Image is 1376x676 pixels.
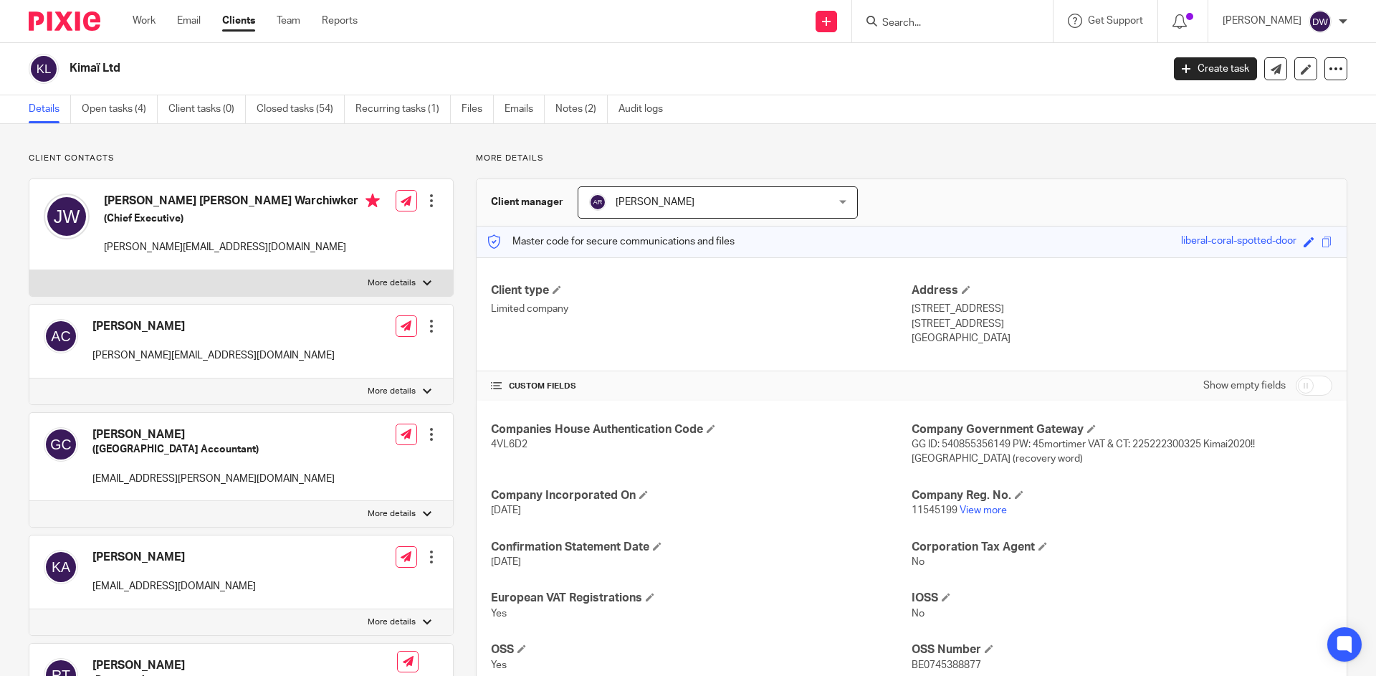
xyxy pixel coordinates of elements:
[222,14,255,28] a: Clients
[104,194,380,211] h4: [PERSON_NAME] [PERSON_NAME] Warchiwker
[104,240,380,254] p: [PERSON_NAME][EMAIL_ADDRESS][DOMAIN_NAME]
[92,472,335,486] p: [EMAIL_ADDRESS][PERSON_NAME][DOMAIN_NAME]
[368,277,416,289] p: More details
[1223,14,1301,28] p: [PERSON_NAME]
[368,386,416,397] p: More details
[92,658,397,673] h4: [PERSON_NAME]
[912,557,924,567] span: No
[92,319,335,334] h4: [PERSON_NAME]
[491,642,912,657] h4: OSS
[82,95,158,123] a: Open tasks (4)
[1203,379,1286,393] label: Show empty fields
[44,319,78,353] img: svg%3E
[487,234,735,249] p: Master code for secure communications and files
[912,317,1332,331] p: [STREET_ADDRESS]
[912,540,1332,555] h4: Corporation Tax Agent
[368,617,416,628] p: More details
[355,95,451,123] a: Recurring tasks (1)
[912,660,981,670] span: BE0745388877
[476,153,1347,164] p: More details
[133,14,156,28] a: Work
[881,17,1010,30] input: Search
[912,505,957,515] span: 11545199
[491,505,521,515] span: [DATE]
[491,609,507,619] span: Yes
[92,427,335,442] h4: [PERSON_NAME]
[92,442,335,457] h5: ([GEOGRAPHIC_DATA] Accountant)
[491,381,912,392] h4: CUSTOM FIELDS
[505,95,545,123] a: Emails
[29,153,454,164] p: Client contacts
[104,211,380,226] h5: (Chief Executive)
[912,488,1332,503] h4: Company Reg. No.
[491,591,912,606] h4: European VAT Registrations
[960,505,1007,515] a: View more
[618,95,674,123] a: Audit logs
[92,579,256,594] p: [EMAIL_ADDRESS][DOMAIN_NAME]
[912,591,1332,606] h4: IOSS
[1174,57,1257,80] a: Create task
[912,331,1332,346] p: [GEOGRAPHIC_DATA]
[44,550,78,584] img: svg%3E
[912,422,1332,437] h4: Company Government Gateway
[29,95,71,123] a: Details
[70,61,936,76] h2: Kimaï Ltd
[491,302,912,316] p: Limited company
[491,422,912,437] h4: Companies House Authentication Code
[491,488,912,503] h4: Company Incorporated On
[616,197,694,207] span: [PERSON_NAME]
[912,283,1332,298] h4: Address
[29,11,100,31] img: Pixie
[44,194,90,239] img: svg%3E
[491,660,507,670] span: Yes
[92,348,335,363] p: [PERSON_NAME][EMAIL_ADDRESS][DOMAIN_NAME]
[44,427,78,462] img: svg%3E
[322,14,358,28] a: Reports
[491,195,563,209] h3: Client manager
[491,557,521,567] span: [DATE]
[168,95,246,123] a: Client tasks (0)
[912,302,1332,316] p: [STREET_ADDRESS]
[29,54,59,84] img: svg%3E
[491,439,527,449] span: 4VL6D2
[491,540,912,555] h4: Confirmation Statement Date
[1309,10,1332,33] img: svg%3E
[1181,234,1296,250] div: liberal-coral-spotted-door
[277,14,300,28] a: Team
[257,95,345,123] a: Closed tasks (54)
[912,642,1332,657] h4: OSS Number
[589,194,606,211] img: svg%3E
[1088,16,1143,26] span: Get Support
[912,609,924,619] span: No
[462,95,494,123] a: Files
[92,550,256,565] h4: [PERSON_NAME]
[365,194,380,208] i: Primary
[912,439,1255,464] span: GG ID: 540855356149 PW: 45mortimer VAT & CT: 225222300325 Kimai2020!! [GEOGRAPHIC_DATA] (recovery...
[555,95,608,123] a: Notes (2)
[491,283,912,298] h4: Client type
[368,508,416,520] p: More details
[177,14,201,28] a: Email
